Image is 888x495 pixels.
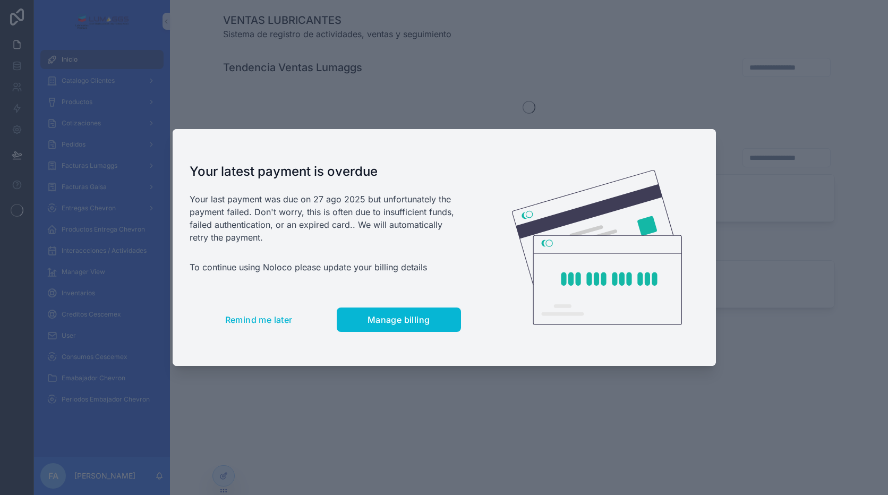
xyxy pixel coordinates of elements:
[368,314,430,325] span: Manage billing
[512,170,682,325] img: Credit card illustration
[190,308,328,332] button: Remind me later
[190,193,461,244] p: Your last payment was due on 27 ago 2025 but unfortunately the payment failed. Don't worry, this ...
[190,163,461,180] h1: Your latest payment is overdue
[190,261,461,274] p: To continue using Noloco please update your billing details
[337,308,461,332] button: Manage billing
[225,314,293,325] span: Remind me later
